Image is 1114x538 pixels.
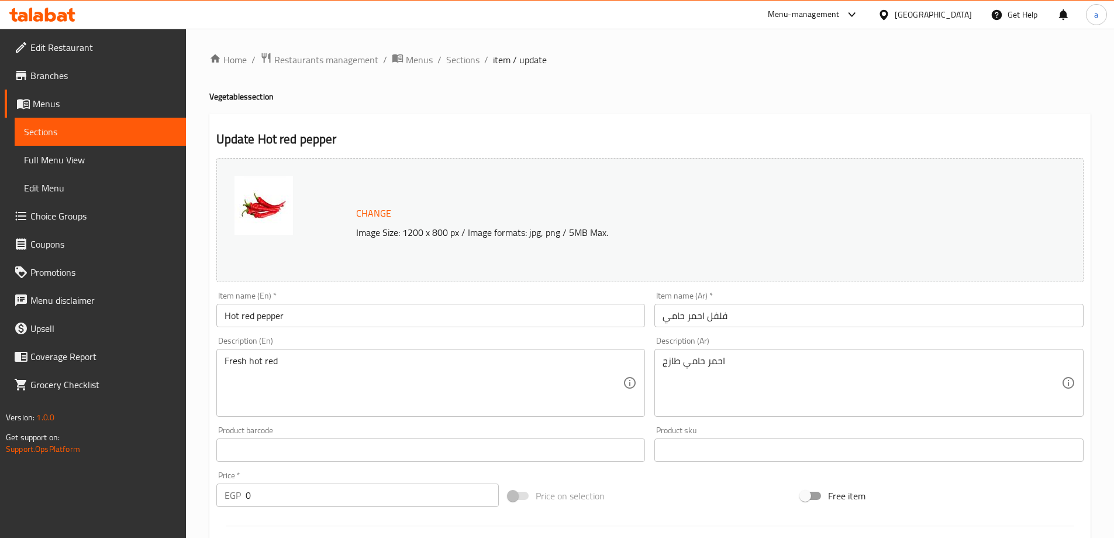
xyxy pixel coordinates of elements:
button: Change [351,201,396,225]
img: %D9%81%D9%84%D9%81%D9%84_%D8%A7%D8%AD%D9%85%D8%B1_%D8%AD%D8%A7%D9%85%D9%8A638561994279594161.jpg [234,176,293,235]
input: Enter name Ar [654,304,1084,327]
a: Sections [15,118,186,146]
nav: breadcrumb [209,52,1091,67]
span: Coupons [30,237,177,251]
span: Full Menu View [24,153,177,167]
span: Promotions [30,265,177,279]
span: Change [356,205,391,222]
li: / [383,53,387,67]
a: Promotions [5,258,186,286]
span: Coverage Report [30,349,177,364]
a: Support.OpsPlatform [6,441,80,457]
textarea: Fresh hot red [225,355,623,411]
a: Home [209,53,247,67]
span: Version: [6,410,35,425]
a: Coupons [5,230,186,258]
a: Upsell [5,314,186,342]
span: Restaurants management [274,53,378,67]
h4: Vegetables section [209,91,1091,102]
span: Choice Groups [30,209,177,223]
span: Price on selection [536,489,605,503]
span: Menus [33,97,177,111]
li: / [437,53,442,67]
a: Menus [392,52,433,67]
input: Please enter price [246,484,499,507]
span: Free item [828,489,865,503]
p: Image Size: 1200 x 800 px / Image formats: jpg, png / 5MB Max. [351,225,975,239]
input: Please enter product barcode [216,438,646,462]
a: Edit Restaurant [5,33,186,61]
a: Branches [5,61,186,90]
a: Menu disclaimer [5,286,186,314]
span: 1.0.0 [36,410,54,425]
li: / [251,53,256,67]
a: Restaurants management [260,52,378,67]
a: Choice Groups [5,202,186,230]
input: Enter name En [216,304,646,327]
span: Sections [24,125,177,139]
a: Coverage Report [5,342,186,371]
h2: Update Hot red pepper [216,131,1084,148]
div: [GEOGRAPHIC_DATA] [895,8,972,21]
span: Menus [406,53,433,67]
span: Upsell [30,321,177,335]
span: Grocery Checklist [30,378,177,392]
div: Menu-management [768,8,840,22]
a: Menus [5,90,186,118]
a: Grocery Checklist [5,371,186,399]
p: EGP [225,488,241,502]
span: Branches [30,68,177,83]
li: / [484,53,488,67]
span: Edit Menu [24,181,177,195]
a: Edit Menu [15,174,186,202]
a: Sections [446,53,480,67]
span: Get support on: [6,430,60,445]
span: a [1094,8,1098,21]
span: Menu disclaimer [30,293,177,307]
a: Full Menu View [15,146,186,174]
textarea: احمر حامي طازج [663,355,1061,411]
span: Edit Restaurant [30,40,177,54]
input: Please enter product sku [654,438,1084,462]
span: item / update [493,53,547,67]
